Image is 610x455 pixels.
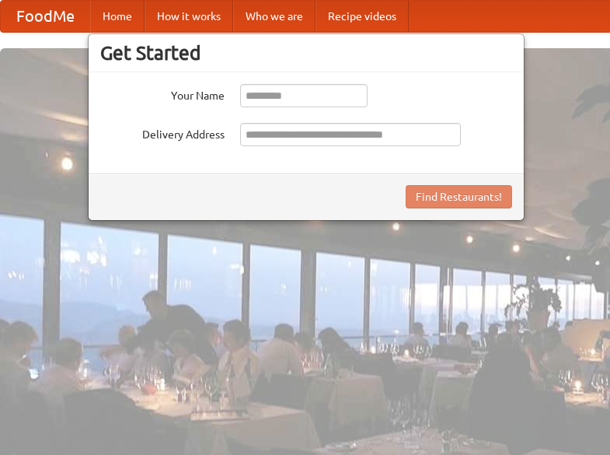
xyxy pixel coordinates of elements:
[406,185,512,208] button: Find Restaurants!
[233,1,315,32] a: Who we are
[1,1,90,32] a: FoodMe
[100,41,512,65] h3: Get Started
[315,1,409,32] a: Recipe videos
[90,1,145,32] a: Home
[100,84,225,103] label: Your Name
[145,1,233,32] a: How it works
[100,123,225,142] label: Delivery Address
